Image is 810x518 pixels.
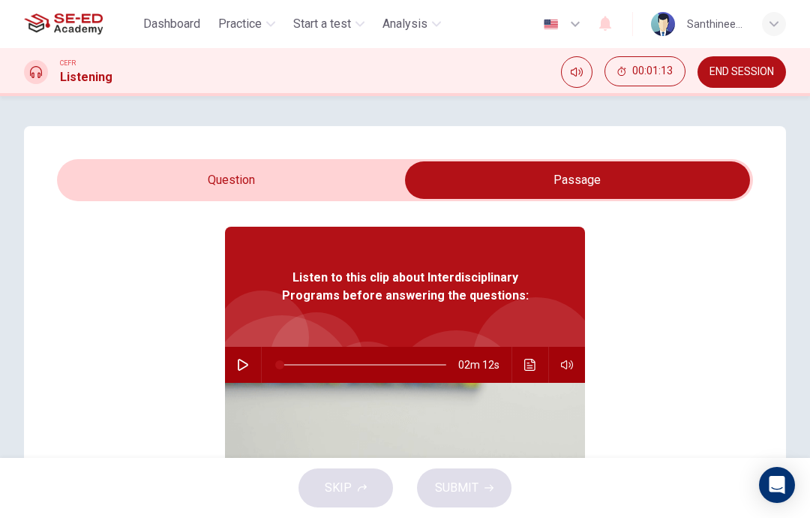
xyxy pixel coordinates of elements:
div: Open Intercom Messenger [759,467,795,503]
button: Click to see the audio transcription [518,347,542,383]
a: SE-ED Academy logo [24,9,137,39]
button: END SESSION [697,56,786,88]
span: 00:01:13 [632,65,673,77]
span: CEFR [60,58,76,68]
div: Mute [561,56,592,88]
span: Practice [218,15,262,33]
span: END SESSION [709,66,774,78]
div: Santhinee Bunluesup [687,15,744,33]
span: Analysis [382,15,427,33]
button: 00:01:13 [604,56,685,86]
button: Start a test [287,11,370,38]
h1: Listening [60,68,112,86]
button: Dashboard [137,11,206,38]
span: Start a test [293,15,351,33]
div: Hide [604,56,685,88]
img: SE-ED Academy logo [24,9,103,39]
button: Practice [212,11,281,38]
span: 02m 12s [458,347,511,383]
button: Analysis [376,11,447,38]
span: Listen to this clip about Interdisciplinary Programs before answering the questions: [274,269,536,305]
img: en [541,19,560,30]
span: Dashboard [143,15,200,33]
img: Profile picture [651,12,675,36]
